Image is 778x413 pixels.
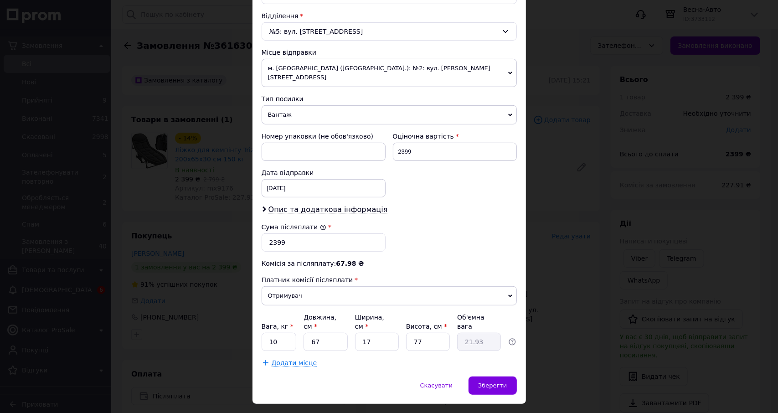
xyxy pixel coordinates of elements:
div: Відділення [262,11,517,21]
span: Отримувач [262,286,517,305]
label: Ширина, см [355,314,384,330]
div: Об'ємна вага [457,313,501,331]
div: Оціночна вартість [393,132,517,141]
label: Вага, кг [262,323,294,330]
label: Висота, см [406,323,447,330]
label: Довжина, см [304,314,336,330]
span: Зберегти [478,382,507,389]
span: Скасувати [420,382,453,389]
span: Вантаж [262,105,517,124]
span: Платник комісії післяплати [262,276,353,284]
div: Номер упаковки (не обов'язково) [262,132,386,141]
div: №5: вул. [STREET_ADDRESS] [262,22,517,41]
span: Опис та додаткова інформація [268,205,388,214]
span: Тип посилки [262,95,304,103]
div: Комісія за післяплату: [262,259,517,268]
span: 67.98 ₴ [336,260,364,267]
label: Сума післяплати [262,223,326,231]
span: м. [GEOGRAPHIC_DATA] ([GEOGRAPHIC_DATA].): №2: вул. [PERSON_NAME][STREET_ADDRESS] [262,59,517,87]
div: Дата відправки [262,168,386,177]
span: Додати місце [272,359,317,367]
span: Місце відправки [262,49,317,56]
